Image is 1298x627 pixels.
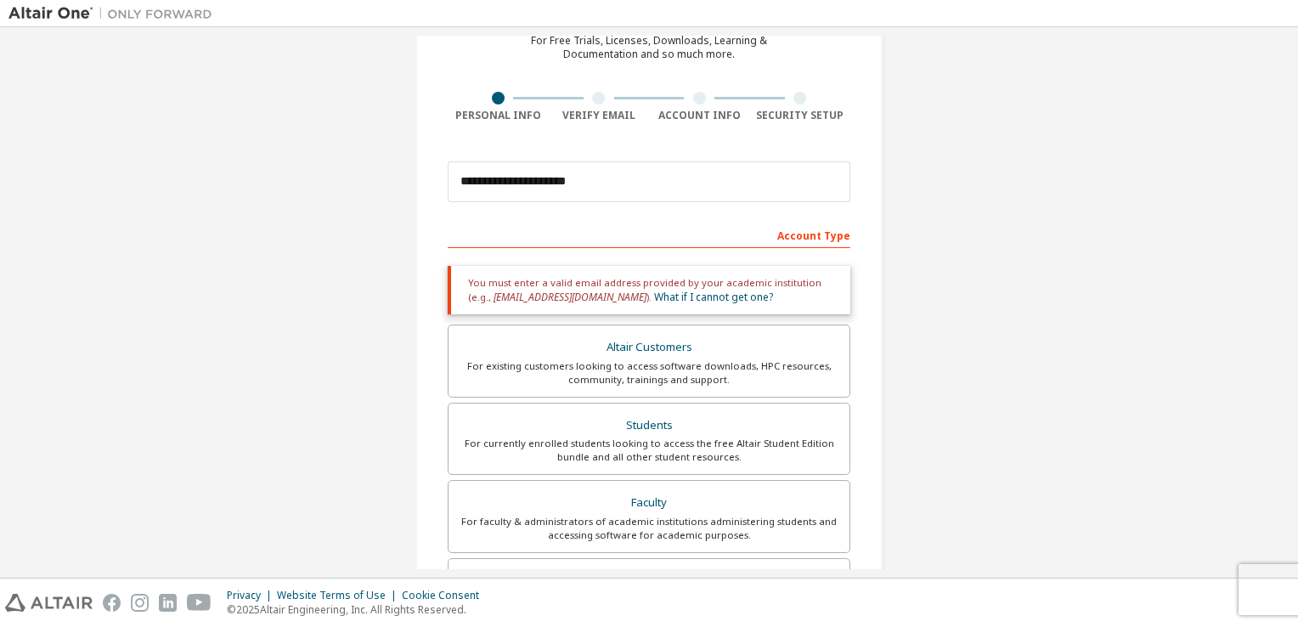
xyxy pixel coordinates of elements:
[549,109,650,122] div: Verify Email
[159,594,177,612] img: linkedin.svg
[448,221,850,248] div: Account Type
[750,109,851,122] div: Security Setup
[459,437,839,464] div: For currently enrolled students looking to access the free Altair Student Edition bundle and all ...
[531,34,767,61] div: For Free Trials, Licenses, Downloads, Learning & Documentation and so much more.
[227,589,277,602] div: Privacy
[494,290,646,304] span: [EMAIL_ADDRESS][DOMAIN_NAME]
[103,594,121,612] img: facebook.svg
[459,336,839,359] div: Altair Customers
[402,589,489,602] div: Cookie Consent
[459,414,839,438] div: Students
[8,5,221,22] img: Altair One
[448,109,549,122] div: Personal Info
[459,515,839,542] div: For faculty & administrators of academic institutions administering students and accessing softwa...
[649,109,750,122] div: Account Info
[459,359,839,387] div: For existing customers looking to access software downloads, HPC resources, community, trainings ...
[131,594,149,612] img: instagram.svg
[459,491,839,515] div: Faculty
[5,594,93,612] img: altair_logo.svg
[654,290,773,304] a: What if I cannot get one?
[448,266,850,314] div: You must enter a valid email address provided by your academic institution (e.g., ).
[277,589,402,602] div: Website Terms of Use
[227,602,489,617] p: © 2025 Altair Engineering, Inc. All Rights Reserved.
[187,594,212,612] img: youtube.svg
